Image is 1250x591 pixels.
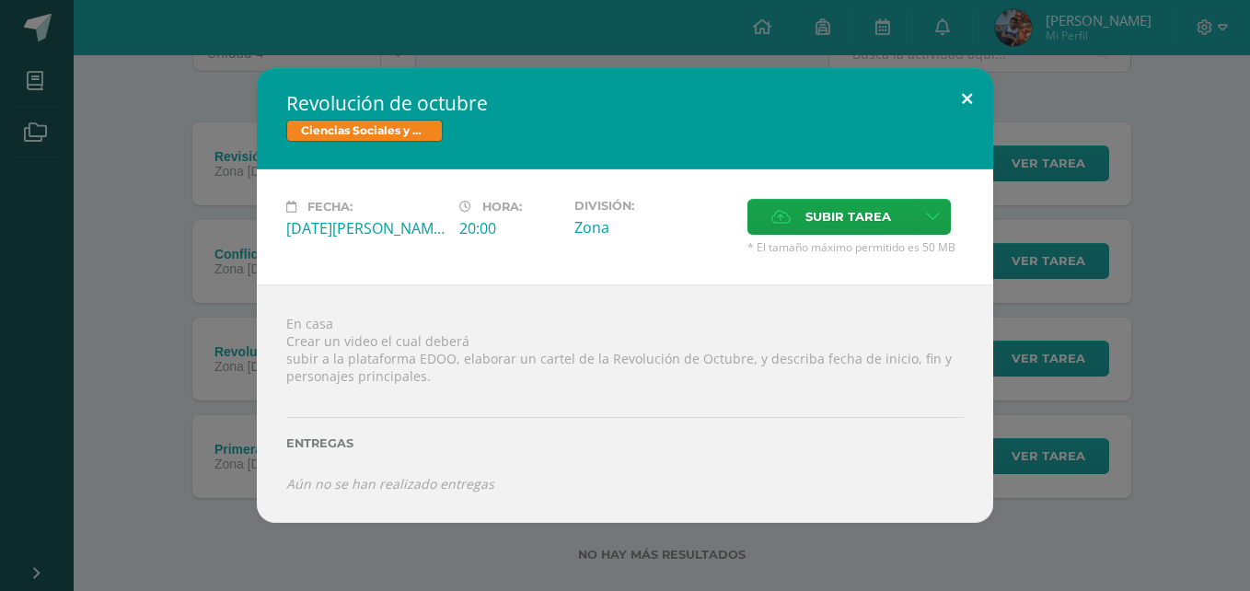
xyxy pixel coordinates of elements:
[286,90,964,116] h2: Revolución de octubre
[286,120,443,142] span: Ciencias Sociales y Formación Ciudadana
[805,200,891,234] span: Subir tarea
[482,200,522,214] span: Hora:
[286,436,964,450] label: Entregas
[286,475,494,492] i: Aún no se han realizado entregas
[941,68,993,131] button: Close (Esc)
[574,217,733,238] div: Zona
[747,239,964,255] span: * El tamaño máximo permitido es 50 MB
[286,218,445,238] div: [DATE][PERSON_NAME]
[257,284,993,523] div: En casa Crear un video el cual deberá subir a la plataforma EDOO, elaborar un cartel de la Revolu...
[307,200,353,214] span: Fecha:
[459,218,560,238] div: 20:00
[574,199,733,213] label: División:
